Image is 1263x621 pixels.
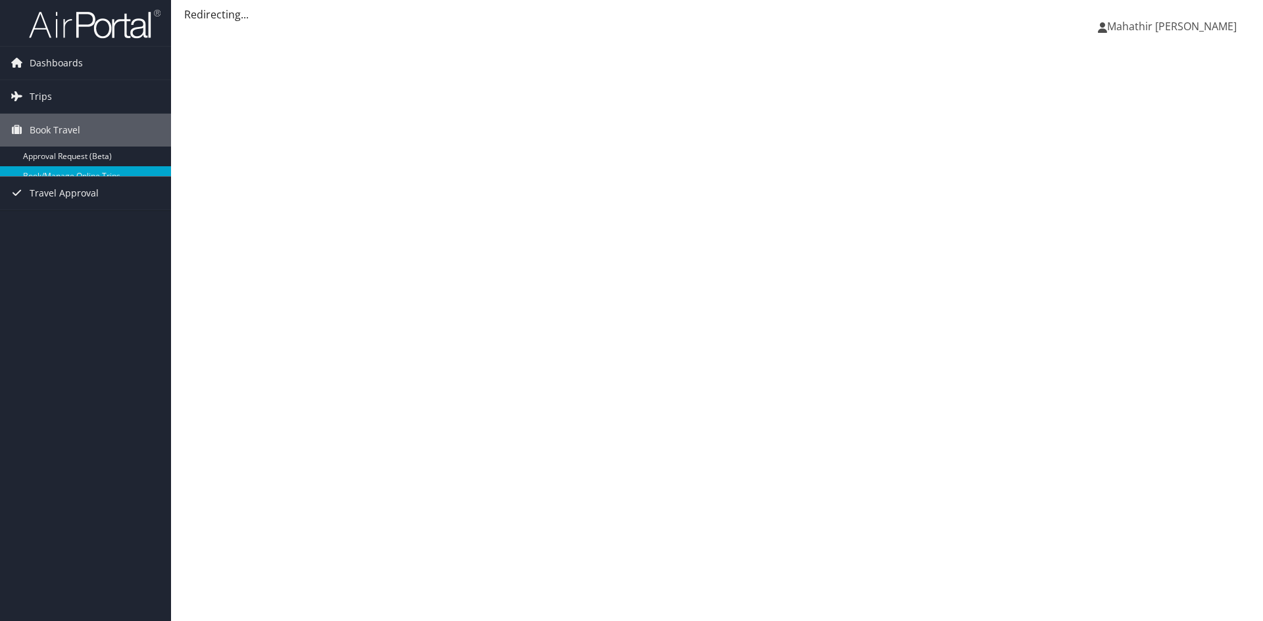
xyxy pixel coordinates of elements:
[30,80,52,113] span: Trips
[29,9,161,39] img: airportal-logo.png
[1107,19,1237,34] span: Mahathir [PERSON_NAME]
[30,177,99,210] span: Travel Approval
[1098,7,1250,46] a: Mahathir [PERSON_NAME]
[184,7,1250,22] div: Redirecting...
[30,114,80,147] span: Book Travel
[30,47,83,80] span: Dashboards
